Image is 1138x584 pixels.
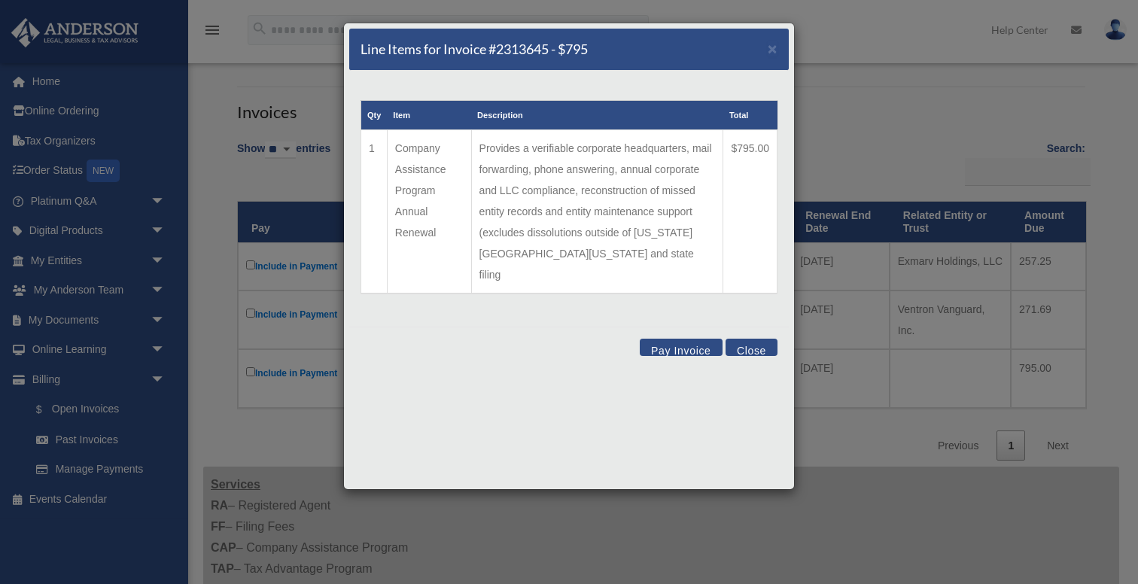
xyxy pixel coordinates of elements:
th: Description [471,101,723,130]
td: Provides a verifiable corporate headquarters, mail forwarding, phone answering, annual corporate ... [471,130,723,294]
span: × [768,40,777,57]
td: $795.00 [723,130,777,294]
th: Item [387,101,471,130]
th: Total [723,101,777,130]
th: Qty [361,101,388,130]
h5: Line Items for Invoice #2313645 - $795 [361,40,588,59]
td: 1 [361,130,388,294]
button: Close [768,41,777,56]
td: Company Assistance Program Annual Renewal [387,130,471,294]
button: Close [726,339,777,356]
button: Pay Invoice [640,339,723,356]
